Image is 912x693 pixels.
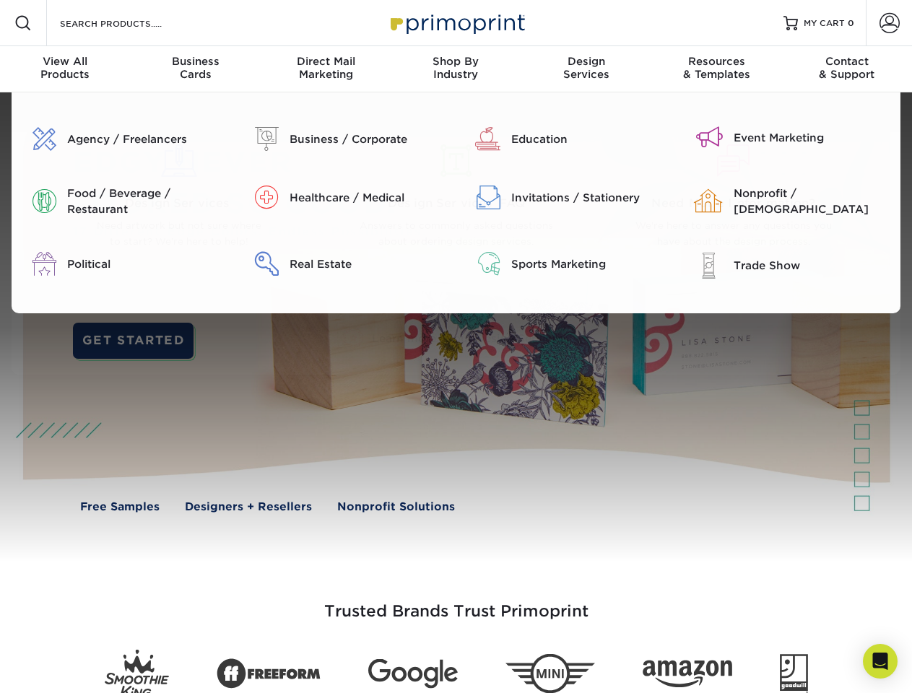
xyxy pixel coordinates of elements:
a: DesignServices [521,46,651,92]
span: Design Services FAQ [346,195,567,212]
a: Contact& Support [782,46,912,92]
img: Google [368,659,458,689]
span: Direct Mail [261,55,391,68]
div: & Support [782,55,912,81]
a: Shop ByIndustry [391,46,521,92]
div: Cards [130,55,260,81]
span: Shop By [391,55,521,68]
span: Contact [782,55,912,68]
a: Design Services Need artwork but not sure where to start? We're here to help! [51,127,307,269]
h3: Trusted Brands Trust Primoprint [34,567,879,638]
span: Resources [651,55,781,68]
span: Design Services [69,195,290,212]
a: Direct MailMarketing [261,46,391,92]
span: Need More Information? [623,195,844,212]
img: Amazon [643,661,732,688]
span: 0 [848,18,854,28]
div: Marketing [261,55,391,81]
p: Answers to commonly asked questions about ordering design services. [346,218,567,250]
span: Learn more about Design Services [372,332,564,345]
img: Goodwill [780,654,808,693]
span: MY CART [804,17,845,30]
p: Need artwork but not sure where to start? We're here to help! [69,218,290,250]
div: Services [521,55,651,81]
a: BusinessCards [130,46,260,92]
input: SEARCH PRODUCTS..... [58,14,199,32]
div: & Templates [651,55,781,81]
a: Design Services FAQ Answers to commonly asked questions about ordering design services. [329,127,584,269]
p: We're here to answer any questions you have about the design process. [623,218,844,250]
img: Primoprint [384,7,529,38]
div: Open Intercom Messenger [863,644,898,679]
span: Business [130,55,260,68]
a: Resources& Templates [651,46,781,92]
a: Need More Information? We're here to answer any questions you have about the design process. [606,127,861,269]
a: Learn more about Design Services [294,315,613,363]
span: Design [521,55,651,68]
div: Industry [391,55,521,81]
iframe: Google Customer Reviews [4,649,123,688]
